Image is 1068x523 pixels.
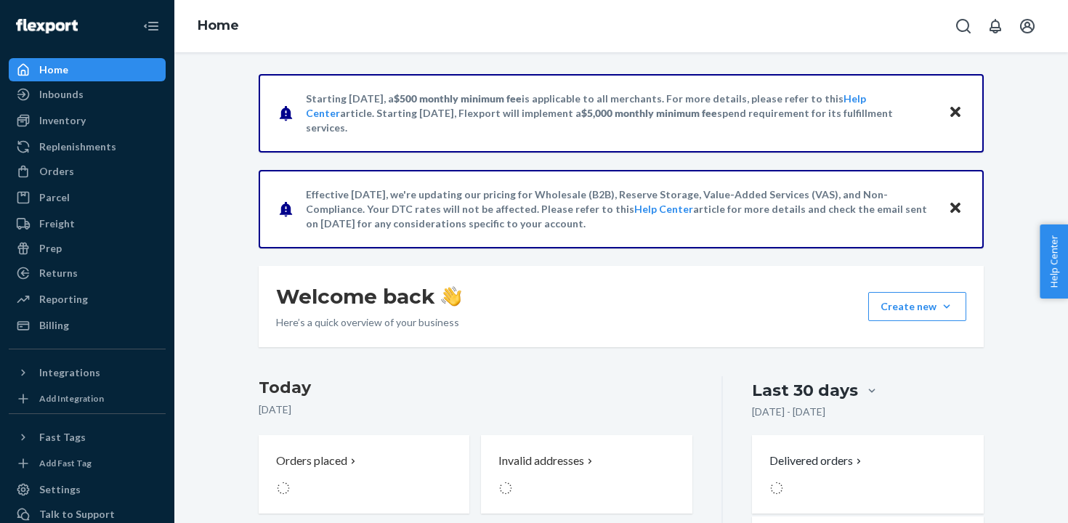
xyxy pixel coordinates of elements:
[39,392,104,405] div: Add Integration
[39,164,74,179] div: Orders
[186,5,251,47] ol: breadcrumbs
[9,237,166,260] a: Prep
[868,292,966,321] button: Create new
[39,482,81,497] div: Settings
[39,241,62,256] div: Prep
[9,109,166,132] a: Inventory
[752,405,825,419] p: [DATE] - [DATE]
[39,507,115,522] div: Talk to Support
[9,186,166,209] a: Parcel
[39,139,116,154] div: Replenishments
[9,58,166,81] a: Home
[949,12,978,41] button: Open Search Box
[9,288,166,311] a: Reporting
[581,107,717,119] span: $5,000 monthly minimum fee
[9,361,166,384] button: Integrations
[9,212,166,235] a: Freight
[137,12,166,41] button: Close Navigation
[39,190,70,205] div: Parcel
[259,402,692,417] p: [DATE]
[9,390,166,408] a: Add Integration
[276,315,461,330] p: Here’s a quick overview of your business
[9,426,166,449] button: Fast Tags
[306,92,934,135] p: Starting [DATE], a is applicable to all merchants. For more details, please refer to this article...
[39,216,75,231] div: Freight
[498,453,584,469] p: Invalid addresses
[1013,12,1042,41] button: Open account menu
[9,314,166,337] a: Billing
[39,318,69,333] div: Billing
[39,113,86,128] div: Inventory
[481,435,692,514] button: Invalid addresses
[39,87,84,102] div: Inbounds
[769,453,865,469] button: Delivered orders
[39,365,100,380] div: Integrations
[752,379,858,402] div: Last 30 days
[259,376,692,400] h3: Today
[9,160,166,183] a: Orders
[981,12,1010,41] button: Open notifications
[39,430,86,445] div: Fast Tags
[9,455,166,472] a: Add Fast Tag
[259,435,469,514] button: Orders placed
[946,102,965,123] button: Close
[39,457,92,469] div: Add Fast Tag
[9,261,166,285] a: Returns
[9,83,166,106] a: Inbounds
[9,135,166,158] a: Replenishments
[1040,224,1068,299] button: Help Center
[16,19,78,33] img: Flexport logo
[276,453,347,469] p: Orders placed
[39,266,78,280] div: Returns
[306,187,934,231] p: Effective [DATE], we're updating our pricing for Wholesale (B2B), Reserve Storage, Value-Added Se...
[394,92,522,105] span: $500 monthly minimum fee
[441,286,461,307] img: hand-wave emoji
[276,283,461,309] h1: Welcome back
[9,478,166,501] a: Settings
[39,62,68,77] div: Home
[634,203,693,215] a: Help Center
[198,17,239,33] a: Home
[39,292,88,307] div: Reporting
[946,198,965,219] button: Close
